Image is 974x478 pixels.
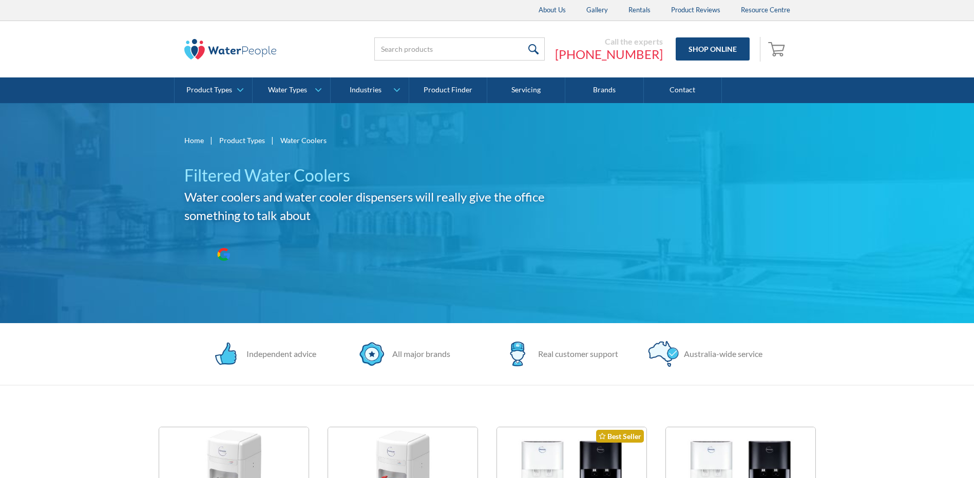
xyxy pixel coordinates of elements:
a: Industries [331,77,408,103]
a: Product Types [219,135,265,146]
div: | [270,134,275,146]
div: Water Coolers [280,135,327,146]
a: Open empty cart [766,37,790,62]
div: Independent advice [241,348,316,360]
div: Water Types [268,86,307,94]
div: Product Types [186,86,232,94]
a: Product Types [175,77,252,103]
div: All major brands [387,348,450,360]
a: Servicing [487,77,565,103]
a: Contact [644,77,722,103]
div: Real customer support [533,348,618,360]
div: | [209,134,214,146]
input: Search products [374,37,545,61]
img: shopping cart [768,41,788,57]
a: Product Finder [409,77,487,103]
h1: Filtered Water Coolers [184,163,579,188]
div: Australia-wide service [679,348,762,360]
a: Brands [565,77,643,103]
div: Call the experts [555,36,663,47]
a: [PHONE_NUMBER] [555,47,663,62]
div: Best Seller [596,430,644,443]
a: Water Types [253,77,330,103]
a: Shop Online [676,37,750,61]
img: The Water People [184,39,277,59]
div: Industries [350,86,381,94]
h2: Water coolers and water cooler dispensers will really give the office something to talk about [184,188,579,225]
a: Home [184,135,204,146]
